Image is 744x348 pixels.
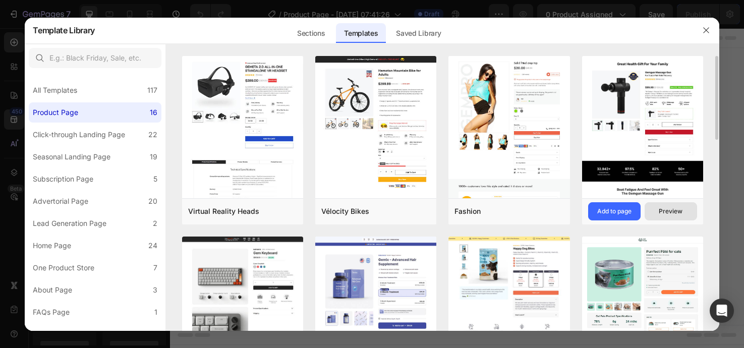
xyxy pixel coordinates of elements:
input: E.g.: Black Friday, Sale, etc. [29,48,161,68]
div: Seasonal Landing Page [33,151,110,163]
div: Add to page [597,207,632,216]
div: Home Page [33,240,71,252]
div: Lead Generation Page [33,217,106,229]
div: Sections [289,23,333,43]
div: Advertorial Page [33,195,88,207]
div: Legal Page [33,328,70,340]
div: 2 [153,217,157,229]
button: Add elements [305,192,376,212]
button: Preview [645,202,697,220]
div: Vélocity Bikes [321,205,369,217]
div: Virtual Reality Heads [188,205,259,217]
div: 19 [150,151,157,163]
div: Fashion [454,205,481,217]
div: FAQs Page [33,306,70,318]
div: 117 [147,84,157,96]
h2: Template Library [33,17,95,43]
div: Product Page [33,106,78,119]
div: 24 [148,240,157,252]
div: 7 [153,262,157,274]
div: Preview [659,207,682,216]
button: Add to page [588,202,641,220]
div: Start with Sections from sidebar [242,171,364,184]
div: Start with Generating from URL or image [235,248,371,256]
div: About Page [33,284,72,296]
div: Saved Library [388,23,449,43]
div: Open Intercom Messenger [710,299,734,323]
div: 16 [150,106,157,119]
div: 20 [148,195,157,207]
div: Click-through Landing Page [33,129,125,141]
div: Subscription Page [33,173,93,185]
div: 4 [153,328,157,340]
div: 3 [153,284,157,296]
div: One Product Store [33,262,94,274]
div: Templates [336,23,386,43]
div: 22 [148,129,157,141]
div: 5 [153,173,157,185]
div: All Templates [33,84,77,96]
button: Add sections [230,192,299,212]
div: 1 [154,306,157,318]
